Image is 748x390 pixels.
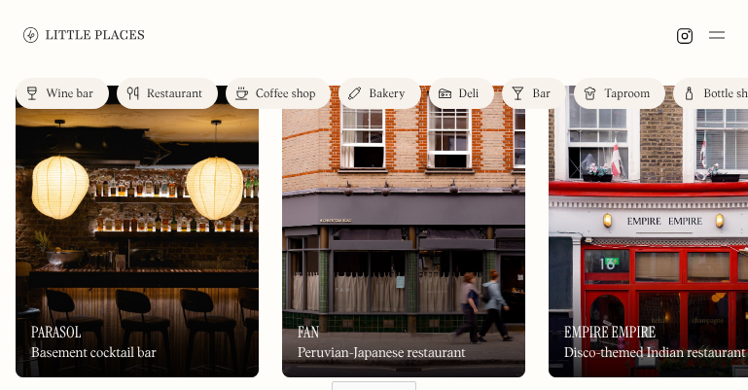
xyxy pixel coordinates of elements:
a: ParasolParasolParasolBasement cocktail bar [16,86,259,377]
img: Parasol [16,86,259,377]
div: Coffee shop [256,89,315,100]
div: Deli [459,89,480,100]
a: Bar [502,78,566,109]
div: Bar [532,89,551,100]
a: Taproom [574,78,665,109]
div: Wine bar [46,89,93,100]
div: Disco-themed Indian restaurant [564,345,745,362]
div: Taproom [604,89,650,100]
a: Restaurant [117,78,218,109]
a: Bakery [338,78,420,109]
img: Fan [282,86,525,377]
div: Restaurant [147,89,202,100]
a: Wine bar [16,78,109,109]
div: Peruvian-Japanese restaurant [298,345,466,362]
a: Coffee shop [226,78,331,109]
a: FanFanFanPeruvian-Japanese restaurant [282,86,525,377]
h3: Fan [298,323,319,341]
a: Deli [429,78,495,109]
h3: Parasol [31,323,82,341]
div: Bakery [369,89,405,100]
h3: Empire Empire [564,323,656,341]
div: Basement cocktail bar [31,345,157,362]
